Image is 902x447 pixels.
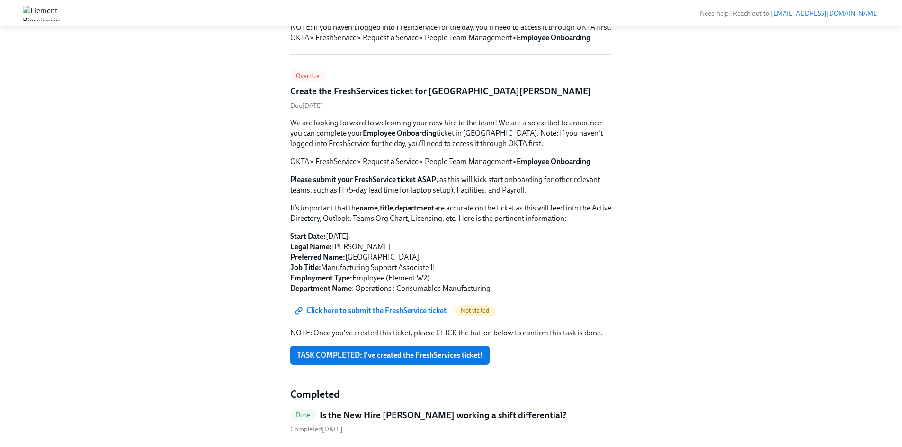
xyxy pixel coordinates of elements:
[290,157,612,167] p: OKTA> FreshService> Request a Service> People Team Management>
[517,157,590,166] strong: Employee Onboarding
[359,203,378,212] strong: name
[290,425,343,433] span: Monday, August 11th 2025, 11:52 am
[297,351,483,360] span: TASK COMPLETED: I've created the FreshServices ticket!
[771,9,879,18] a: [EMAIL_ADDRESS][DOMAIN_NAME]
[290,346,490,365] button: TASK COMPLETED: I've created the FreshServices ticket!
[290,253,345,262] strong: Preferred Name:
[23,6,61,21] img: Element Biosciences
[395,203,434,212] strong: department
[290,387,612,402] h4: Completed
[700,9,879,18] span: Need help? Reach out to
[380,203,393,212] strong: title
[363,129,437,138] strong: Employee Onboarding
[290,409,612,434] a: DoneIs the New Hire [PERSON_NAME] working a shift differential? Completed[DATE]
[290,70,612,110] a: OverdueCreate the FreshServices ticket for [GEOGRAPHIC_DATA][PERSON_NAME]Due[DATE]
[290,175,612,195] p: , as this will kick start onboarding for other relevant teams, such as IT (5-day lead time for la...
[320,409,567,421] h5: Is the New Hire [PERSON_NAME] working a shift differential?
[297,306,447,316] span: Click here to submit the FreshService ticket
[290,203,612,224] p: It’s important that the , , are accurate on the ticket as this will feed into the Active Director...
[290,102,323,110] span: Friday, August 15th 2025, 12:00 pm
[290,22,612,43] p: NOTE: If you haven't logged into FreshService for the day, you'll need to access it through OKTA ...
[290,231,612,294] p: [DATE] [PERSON_NAME] [GEOGRAPHIC_DATA] Manufacturing Support Associate II Employee (Element W2) :...
[290,242,332,251] strong: Legal Name:
[290,118,612,149] p: We are looking forward to welcoming your new hire to the team! We are also excited to announce yo...
[290,328,612,338] p: NOTE: Once you've created this ticket, please CLICK the button below to confirm this task is done.
[517,33,590,42] strong: Employee Onboarding
[290,85,591,97] h5: Create the FreshServices ticket for [GEOGRAPHIC_DATA][PERSON_NAME]
[290,72,325,79] span: Overdue
[290,412,316,419] span: Done
[290,301,453,320] a: Click here to submit the FreshService ticket
[290,263,321,272] strong: Job Title:
[290,273,352,282] strong: Employment Type:
[290,175,436,184] strong: Please submit your FreshService ticket ASAP
[290,232,326,241] strong: Start Date:
[290,284,352,293] strong: Department Name
[455,307,495,314] span: Not visited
